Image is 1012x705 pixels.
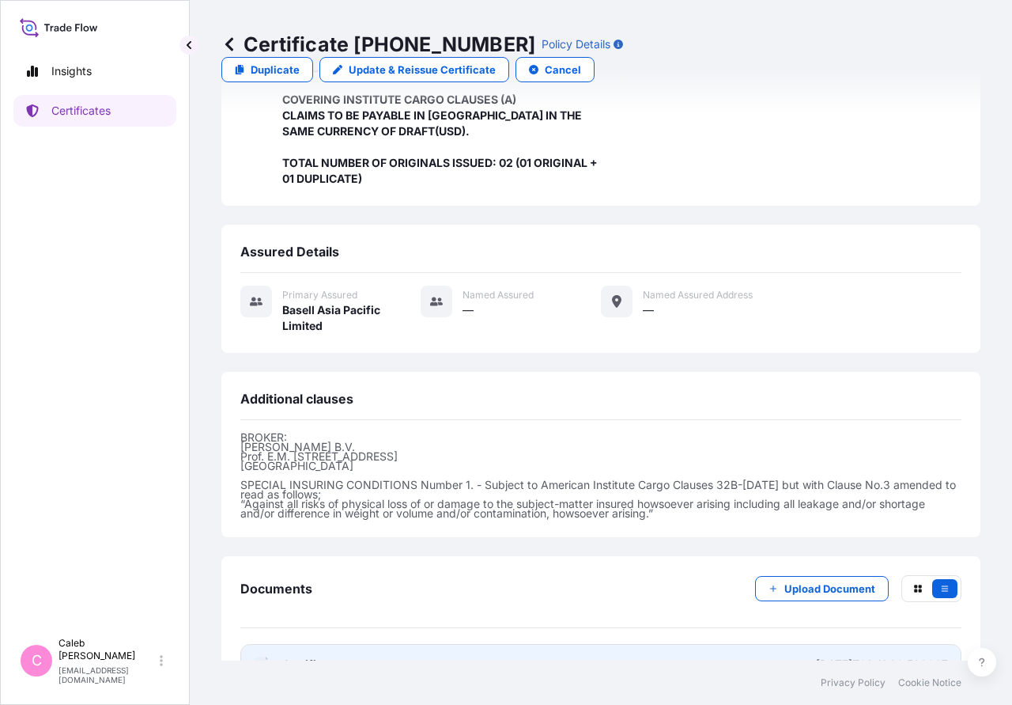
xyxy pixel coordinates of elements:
a: Update & Reissue Certificate [319,57,509,82]
a: Duplicate [221,57,313,82]
span: C [32,653,42,669]
span: Named Assured Address [643,289,753,301]
p: Update & Reissue Certificate [349,62,496,78]
p: Certificates [51,103,111,119]
a: Certificates [13,95,176,127]
span: Additional clauses [240,391,353,407]
span: Certificate [282,657,339,673]
span: Named Assured [463,289,534,301]
span: Primary assured [282,289,357,301]
span: Documents [240,581,312,597]
button: Cancel [515,57,595,82]
p: [EMAIL_ADDRESS][DOMAIN_NAME] [59,665,157,684]
p: Caleb [PERSON_NAME] [59,637,157,662]
p: Cancel [545,62,581,78]
span: Assured Details [240,244,339,260]
span: — [463,302,474,318]
a: Cookie Notice [898,677,961,689]
span: L/C NO.: I5NUAD2-01059 COVERING INSTITUTE CARGO CLAUSES (A) CLAIMS TO BE PAYABLE IN [GEOGRAPHIC_D... [282,60,601,187]
p: Insights [51,63,92,79]
a: PDFCertificate[DATE]T08:11:20.502007 [240,644,961,685]
p: BROKER: [PERSON_NAME] B.V. Prof. E.M. [STREET_ADDRESS] [GEOGRAPHIC_DATA] SPECIAL INSURING CONDITI... [240,433,961,518]
button: Upload Document [755,576,889,601]
p: Upload Document [784,581,875,597]
p: Policy Details [542,36,610,52]
a: Privacy Policy [821,677,885,689]
p: Certificate [PHONE_NUMBER] [221,32,535,57]
div: [DATE]T08:11:20.502007 [816,657,948,673]
a: Insights [13,55,176,87]
span: Basell Asia Pacific Limited [282,302,421,334]
p: Duplicate [251,62,300,78]
span: — [643,302,654,318]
